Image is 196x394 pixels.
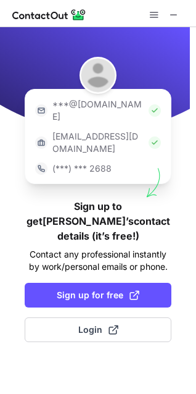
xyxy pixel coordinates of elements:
[25,248,171,273] p: Contact any professional instantly by work/personal emails or phone.
[78,324,118,336] span: Login
[25,283,171,308] button: Sign up for free
[80,57,116,94] img: Juan Manuel Florindo
[25,317,171,342] button: Login
[149,136,161,149] img: Check Icon
[35,104,47,117] img: https://contactout.com/extension/app/static/media/login-email-icon.f64bce713bb5cd1896fef81aa7b14a...
[57,289,139,301] span: Sign up for free
[35,162,47,175] img: https://contactout.com/extension/app/static/media/login-phone-icon.bacfcb865e29de816d437549d7f4cb...
[149,104,161,117] img: Check Icon
[52,98,144,123] p: ***@[DOMAIN_NAME]
[35,136,47,149] img: https://contactout.com/extension/app/static/media/login-work-icon.638a5007170bc45168077fde17b29a1...
[25,199,171,243] h1: Sign up to get [PERSON_NAME]’s contact details (it’s free!)
[12,7,86,22] img: ContactOut v5.3.10
[52,130,144,155] p: [EMAIL_ADDRESS][DOMAIN_NAME]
